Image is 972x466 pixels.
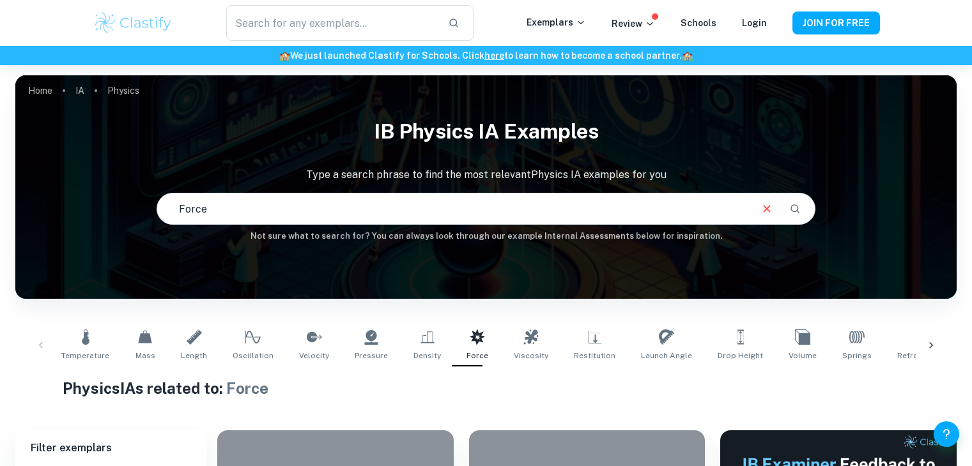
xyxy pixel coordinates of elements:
span: 🏫 [682,50,693,61]
span: Volume [789,350,817,361]
span: Length [181,350,207,361]
a: Home [28,82,52,100]
span: Springs [842,350,872,361]
button: Clear [755,197,779,221]
span: Restitution [574,350,615,361]
span: Velocity [299,350,329,361]
span: Mass [135,350,155,361]
span: 🏫 [279,50,290,61]
input: E.g. harmonic motion analysis, light diffraction experiments, sliding objects down a ramp... [157,191,750,227]
p: Physics [107,84,139,98]
button: Help and Feedback [934,421,959,447]
h6: We just launched Clastify for Schools. Click to learn how to become a school partner. [3,49,969,63]
span: Viscosity [514,350,548,361]
img: Clastify logo [93,10,174,36]
a: here [484,50,504,61]
a: Login [742,18,767,28]
a: Schools [681,18,716,28]
p: Type a search phrase to find the most relevant Physics IA examples for you [15,167,957,183]
a: IA [75,82,84,100]
span: Launch Angle [641,350,692,361]
span: Density [413,350,441,361]
span: Pressure [355,350,388,361]
span: Force [467,350,488,361]
p: Review [612,17,655,31]
span: Force [226,379,268,397]
h1: Physics IAs related to: [63,377,910,400]
h6: Not sure what to search for? You can always look through our example Internal Assessments below f... [15,230,957,243]
span: Oscillation [233,350,274,361]
button: JOIN FOR FREE [792,11,880,34]
h1: IB Physics IA examples [15,111,957,152]
input: Search for any exemplars... [226,5,437,41]
p: Exemplars [527,15,586,29]
span: Refractive Index [897,350,958,361]
button: Search [784,198,806,220]
h6: Filter exemplars [15,430,207,466]
span: Drop Height [718,350,763,361]
span: Temperature [61,350,109,361]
